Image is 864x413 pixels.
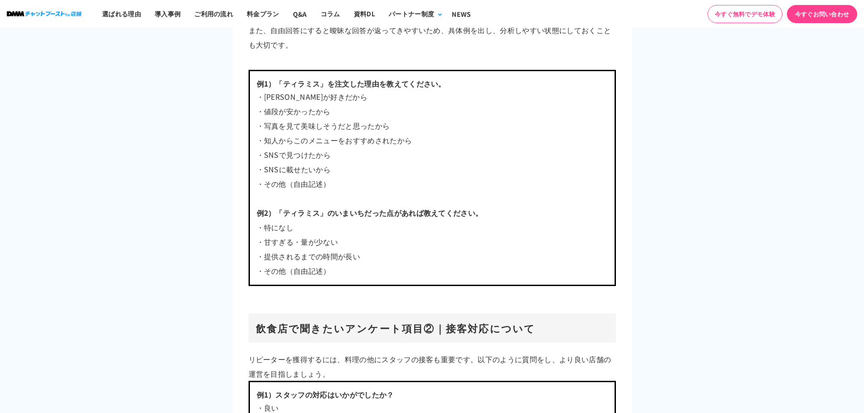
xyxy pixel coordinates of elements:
[787,5,857,23] a: 今すぐお問い合わせ
[275,389,394,400] b: スタッフの対応はいかがでしたか？
[257,89,608,205] p: ・[PERSON_NAME]が好きだから ・値段が安かったから ・写真を見て美味しそうだと思ったから ・知人からこのメニューをおすすめされたから ・SNSで見つけたから ・SNSに載せたいから ...
[257,389,394,400] strong: 例1）
[249,352,616,381] p: リピーターを獲得するには、料理の他にスタッフの接客も重要です。以下のように質問をし、より良い店舗の運営を目指しましょう。
[249,23,616,52] p: また、自由回答にすると曖昧な回答が返ってきやすいため、具体例を出し、分析しやすい状態にしておくことも大切です。
[257,78,446,89] strong: 例1）「ティラミス」を注文した理由を教えてください。
[7,11,82,16] img: ロゴ
[389,9,434,19] div: パートナー制度
[249,313,616,343] h3: 飲食店で聞きたいアンケート項目②｜接客対応について
[257,220,608,278] p: ・特になし ・甘すぎる・量が少ない ・提供されるまでの時間が長い ・その他（自由記述）
[708,5,782,23] a: 今すぐ無料でデモ体験
[257,207,483,218] strong: 例2）「ティラミス」のいまいちだった点があれば教えてください。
